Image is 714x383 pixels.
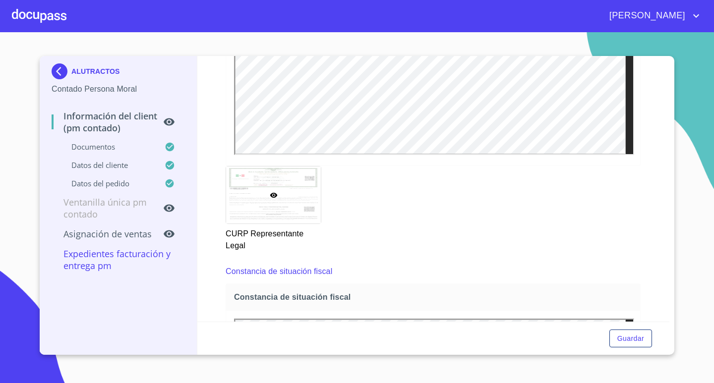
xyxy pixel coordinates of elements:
[226,266,332,277] p: Constancia de situación fiscal
[602,8,690,24] span: [PERSON_NAME]
[71,67,120,75] p: ALUTRACTOS
[52,228,163,240] p: Asignación de Ventas
[52,63,185,83] div: ALUTRACTOS
[52,63,71,79] img: Docupass spot blue
[234,292,636,302] span: Constancia de situación fiscal
[52,178,165,188] p: Datos del pedido
[52,160,165,170] p: Datos del cliente
[226,224,320,252] p: CURP Representante Legal
[52,83,185,95] p: Contado Persona Moral
[52,196,163,220] p: Ventanilla única PM contado
[617,332,644,345] span: Guardar
[52,110,163,134] p: Información del Client (PM contado)
[52,142,165,152] p: Documentos
[52,248,185,272] p: Expedientes Facturación y Entrega PM
[602,8,702,24] button: account of current user
[609,329,652,348] button: Guardar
